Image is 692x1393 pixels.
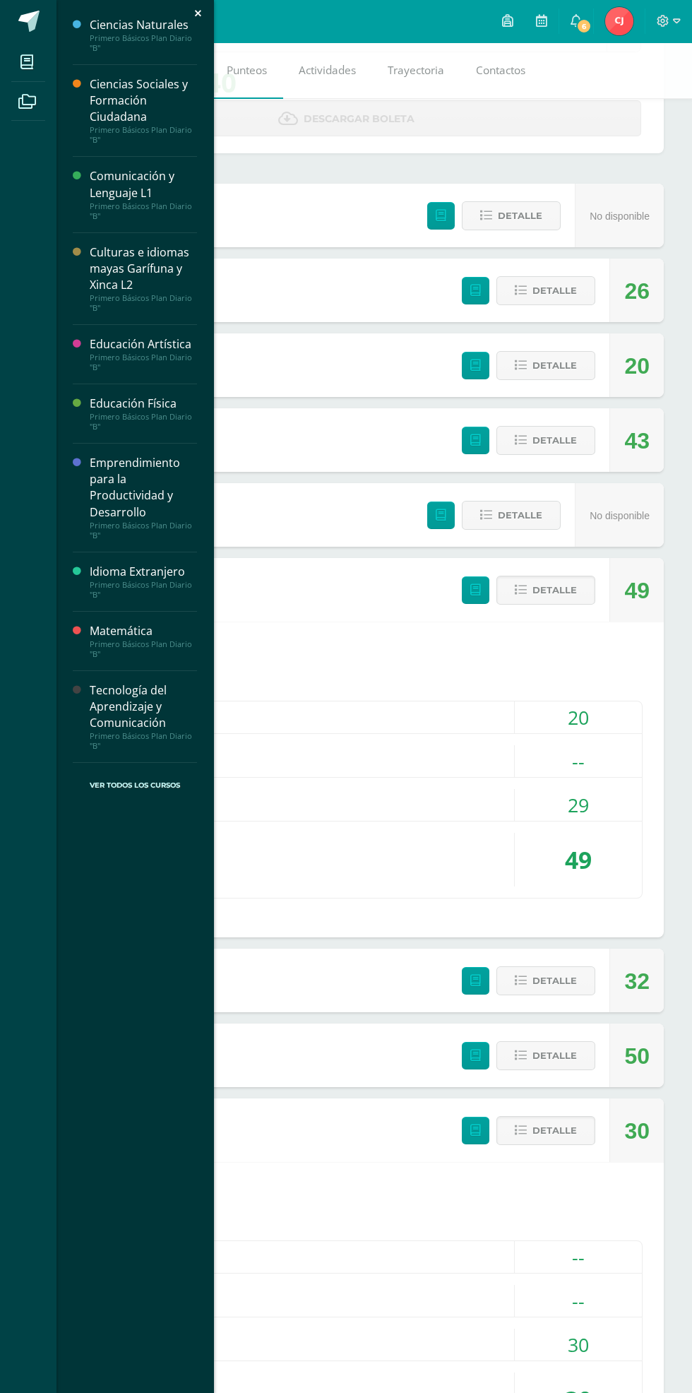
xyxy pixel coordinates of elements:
div: Comunicación y Lenguaje L1 [90,168,197,201]
a: Ver Todos los Cursos [73,763,197,808]
a: Culturas e idiomas mayas Garífuna y Xinca L2Primero Básicos Plan Diario "B" [90,244,197,313]
a: Ciencias NaturalesPrimero Básicos Plan Diario "B" [90,17,197,53]
div: Ciencias Sociales y Formación Ciudadana [90,76,197,125]
div: Primero Básicos Plan Diario "B" [90,412,197,432]
div: Primero Básicos Plan Diario "B" [90,639,197,659]
div: Culturas e idiomas mayas Garífuna y Xinca L2 [90,244,197,293]
div: Idioma Extranjero [90,564,197,580]
div: Educación Artística [90,336,197,352]
div: Primero Básicos Plan Diario "B" [90,201,197,221]
a: Idioma ExtranjeroPrimero Básicos Plan Diario "B" [90,564,197,600]
div: Primero Básicos Plan Diario "B" [90,731,197,751]
a: Comunicación y Lenguaje L1Primero Básicos Plan Diario "B" [90,168,197,220]
div: Emprendimiento para la Productividad y Desarrollo [90,455,197,520]
div: Matemática [90,623,197,639]
div: Ciencias Naturales [90,17,197,33]
div: Primero Básicos Plan Diario "B" [90,125,197,145]
a: Educación ArtísticaPrimero Básicos Plan Diario "B" [90,336,197,372]
div: Primero Básicos Plan Diario "B" [90,580,197,600]
div: Educación Física [90,396,197,412]
div: Primero Básicos Plan Diario "B" [90,293,197,313]
a: Tecnología del Aprendizaje y ComunicaciónPrimero Básicos Plan Diario "B" [90,682,197,751]
div: Primero Básicos Plan Diario "B" [90,352,197,372]
div: Tecnología del Aprendizaje y Comunicación [90,682,197,731]
a: Ciencias Sociales y Formación CiudadanaPrimero Básicos Plan Diario "B" [90,76,197,145]
div: Primero Básicos Plan Diario "B" [90,521,197,540]
a: Emprendimiento para la Productividad y DesarrolloPrimero Básicos Plan Diario "B" [90,455,197,540]
a: Educación FísicaPrimero Básicos Plan Diario "B" [90,396,197,432]
a: MatemáticaPrimero Básicos Plan Diario "B" [90,623,197,659]
div: Primero Básicos Plan Diario "B" [90,33,197,53]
